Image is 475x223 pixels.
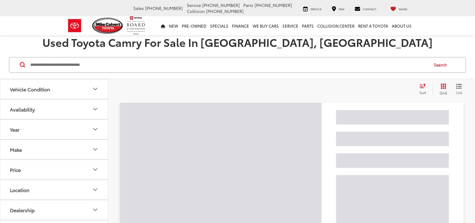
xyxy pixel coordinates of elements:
[10,127,20,132] div: Year
[133,5,144,11] span: Sales
[0,140,108,159] button: MakeMake
[386,5,412,11] a: My Saved Vehicles
[0,200,108,220] button: DealershipDealership
[310,7,321,11] span: Service
[92,126,99,133] div: Year
[300,16,315,35] a: Parts
[428,57,455,72] button: Search
[187,2,201,8] span: Service
[230,16,251,35] a: Finance
[159,16,167,35] a: Home
[315,16,356,35] a: Collision Center
[206,8,244,14] span: [PHONE_NUMBER]
[416,83,433,95] button: Select sort value
[180,16,208,35] a: Pre-Owned
[92,85,99,93] div: Vehicle Condition
[456,90,462,95] span: List
[187,8,205,14] span: Collision
[30,58,428,72] input: Search by Make, Model, or Keyword
[10,167,21,173] div: Price
[92,166,99,173] div: Price
[327,5,349,11] a: Map
[0,79,108,99] button: Vehicle ConditionVehicle Condition
[0,160,108,179] button: PricePrice
[299,5,326,11] a: Service
[0,120,108,139] button: YearYear
[10,106,35,112] div: Availability
[92,186,99,193] div: Location
[433,83,452,95] button: Grid View
[0,99,108,119] button: AvailabilityAvailability
[92,206,99,213] div: Dealership
[243,2,253,8] span: Parts
[0,180,108,200] button: LocationLocation
[363,7,376,11] span: Contact
[452,83,467,95] button: List View
[399,7,407,11] span: Saved
[419,90,426,95] span: Sort
[390,16,413,35] a: About Us
[339,7,344,11] span: Map
[167,16,180,35] a: New
[145,5,183,11] span: [PHONE_NUMBER]
[440,90,447,95] span: Grid
[92,146,99,153] div: Make
[208,16,230,35] a: Specials
[356,16,390,35] a: Rent a Toyota
[92,105,99,113] div: Availability
[10,187,29,193] div: Location
[10,86,50,92] div: Vehicle Condition
[92,17,124,34] img: Mike Calvert Toyota
[281,16,300,35] a: Service
[202,2,240,8] span: [PHONE_NUMBER]
[251,16,281,35] a: WE BUY CARS
[254,2,292,8] span: [PHONE_NUMBER]
[63,16,86,35] img: Toyota
[10,147,22,152] div: Make
[10,207,35,213] div: Dealership
[350,5,381,11] a: Contact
